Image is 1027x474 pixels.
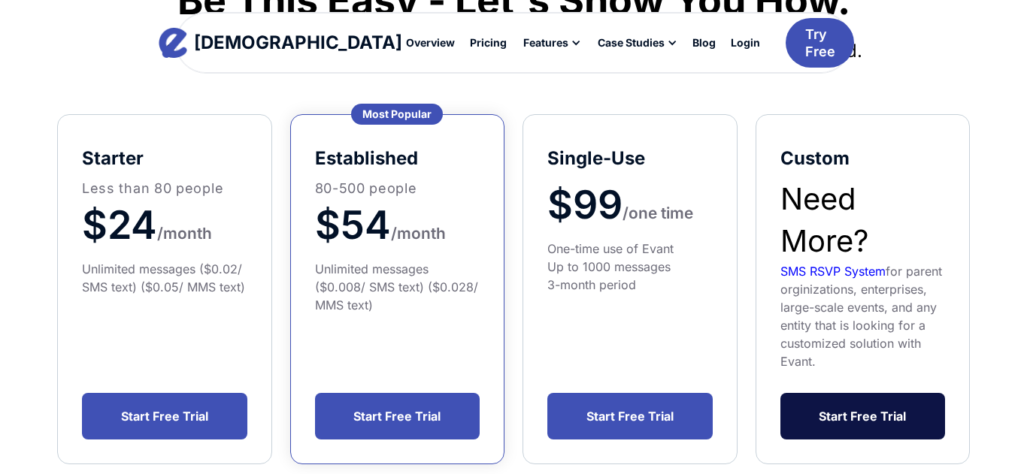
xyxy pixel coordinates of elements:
[391,224,397,243] span: /
[398,30,462,56] a: Overview
[780,262,946,370] div: for parent orginizations, enterprises, large-scale events, and any entity that is looking for a c...
[780,146,946,171] h5: Custom
[315,393,480,439] a: Start Free Trial
[547,393,713,439] a: Start Free Trial
[194,34,402,52] div: [DEMOGRAPHIC_DATA]
[623,204,693,222] span: /one time
[780,393,946,439] a: Start Free Trial
[462,30,514,56] a: Pricing
[82,178,247,198] p: Less than 80 people
[82,393,247,439] a: Start Free Trial
[523,38,568,48] div: Features
[685,30,723,56] a: Blog
[315,146,480,171] h5: established
[406,38,455,48] div: Overview
[547,240,713,294] div: One-time use of Evant Up to 1000 messages 3-month period
[315,260,480,314] div: Unlimited messages ($0.008/ SMS text) ($0.028/ MMS text)
[786,18,854,68] a: Try Free
[780,264,886,279] a: SMS RSVP System
[173,28,389,58] a: home
[315,201,391,249] span: $54
[514,30,589,56] div: Features
[589,30,685,56] div: Case Studies
[731,38,760,48] div: Login
[470,38,507,48] div: Pricing
[805,26,835,61] div: Try Free
[157,224,212,243] span: /month
[82,146,247,171] h5: starter
[82,201,157,249] span: $24
[397,224,446,243] span: month
[397,201,446,249] a: month
[598,38,665,48] div: Case Studies
[692,38,716,48] div: Blog
[82,260,247,296] div: Unlimited messages ($0.02/ SMS text) ($0.05/ MMS text)
[547,146,713,171] h5: Single-Use
[315,178,480,198] p: 80-500 people
[723,30,768,56] a: Login
[780,178,946,262] h2: Need More?
[547,181,623,228] span: $99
